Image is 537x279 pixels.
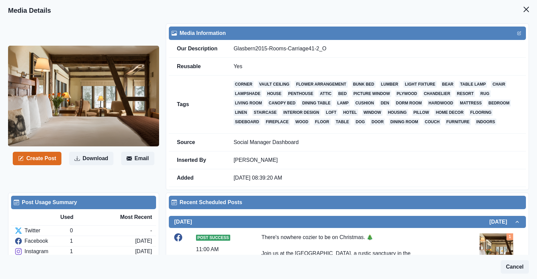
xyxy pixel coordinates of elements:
[294,119,310,125] a: wood
[395,100,423,106] a: dorm room
[489,219,514,225] h2: [DATE]
[395,90,419,97] a: plywood
[226,169,526,187] td: [DATE] 08:39:20 AM
[169,76,226,134] td: Tags
[172,29,523,37] div: Media Information
[169,169,226,187] td: Added
[121,152,154,165] button: Email
[169,216,526,228] button: [DATE][DATE]
[379,100,390,106] a: den
[480,233,513,267] img: ybqsyeiqvgl0c1pkuync
[196,245,237,262] div: 11:00 AM US/Eastern
[342,109,358,116] a: hotel
[354,100,375,106] a: cushion
[319,90,333,97] a: attic
[337,90,348,97] a: bed
[362,109,383,116] a: window
[520,3,533,16] button: Close
[389,119,420,125] a: dining room
[336,100,350,106] a: lamp
[196,235,230,241] span: Post Success
[135,237,152,245] div: [DATE]
[335,119,350,125] a: table
[314,119,331,125] a: floor
[169,40,226,58] td: Our Description
[475,119,496,125] a: indoors
[370,119,385,125] a: door
[169,151,226,169] td: Inserted By
[459,81,487,88] a: table lamp
[70,247,135,255] div: 1
[427,100,454,106] a: hardwood
[169,134,226,151] td: Source
[506,233,513,240] div: Total Media Attached
[234,139,518,146] p: Social Manager Dashboard
[423,90,452,97] a: chandelier
[8,46,159,146] img: ybqsyeiqvgl0c1pkuync
[458,100,483,106] a: mattress
[424,119,441,125] a: couch
[234,157,278,163] a: [PERSON_NAME]
[301,100,332,106] a: dining table
[287,90,315,97] a: penthouse
[380,81,399,88] a: lumber
[352,90,391,97] a: picture window
[234,100,263,106] a: living room
[15,237,70,245] div: Facebook
[14,198,153,206] div: Post Usage Summary
[70,237,135,245] div: 1
[479,90,491,97] a: rug
[106,213,152,221] div: Most Recent
[258,81,291,88] a: vault ceiling
[266,90,283,97] a: house
[169,58,226,76] td: Reusable
[15,227,70,235] div: Twitter
[403,81,437,88] a: light fixture
[441,81,455,88] a: bear
[469,109,493,116] a: flooring
[60,213,106,221] div: Used
[515,29,523,37] button: Edit
[135,247,152,255] div: [DATE]
[491,81,506,88] a: chair
[15,247,70,255] div: Instagram
[352,81,376,88] a: bunk bed
[70,227,150,235] div: 0
[234,90,262,97] a: lampshade
[387,109,408,116] a: housing
[69,152,113,165] button: Download
[354,119,366,125] a: dog
[412,109,431,116] a: pillow
[226,58,526,76] td: Yes
[150,227,152,235] div: -
[282,109,321,116] a: interior design
[455,90,475,97] a: resort
[226,40,526,58] td: Glasbern2015-Rooms-Carriage41-2_O
[174,219,192,225] h2: [DATE]
[264,119,290,125] a: fireplace
[13,152,61,165] button: Create Post
[325,109,338,116] a: loft
[434,109,465,116] a: home decor
[172,198,523,206] div: Recent Scheduled Posts
[295,81,348,88] a: flower arrangement
[487,100,511,106] a: bedroom
[234,119,260,125] a: sideboard
[234,81,254,88] a: corner
[252,109,278,116] a: staircase
[234,109,248,116] a: linen
[445,119,471,125] a: furniture
[267,100,297,106] a: canopy bed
